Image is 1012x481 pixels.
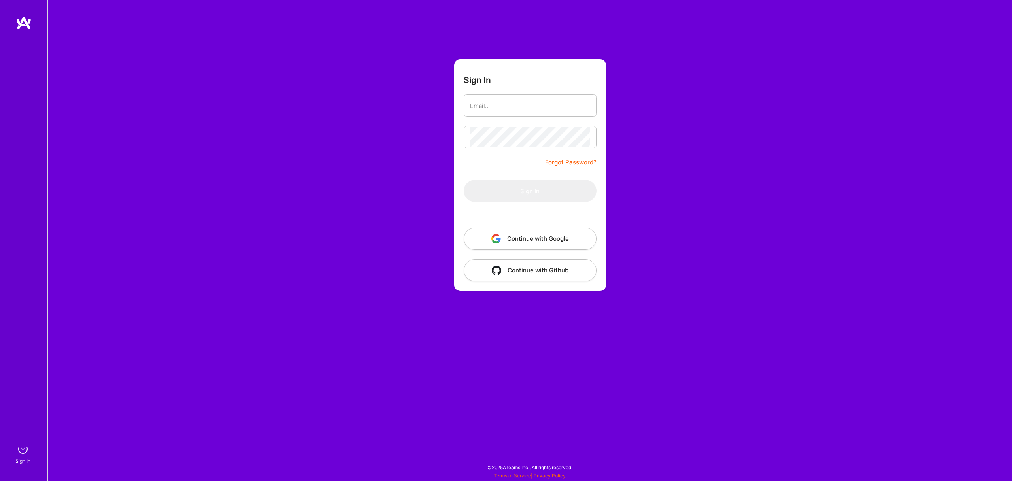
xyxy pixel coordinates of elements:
button: Continue with Google [464,228,597,250]
img: sign in [15,441,31,457]
div: Sign In [15,457,30,465]
button: Continue with Github [464,259,597,281]
h3: Sign In [464,75,491,85]
span: | [494,473,566,479]
input: Email... [470,96,590,116]
a: Privacy Policy [534,473,566,479]
a: Terms of Service [494,473,531,479]
img: logo [16,16,32,30]
img: icon [491,234,501,243]
img: icon [492,266,501,275]
div: © 2025 ATeams Inc., All rights reserved. [47,457,1012,477]
a: Forgot Password? [545,158,597,167]
a: sign inSign In [17,441,31,465]
button: Sign In [464,180,597,202]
